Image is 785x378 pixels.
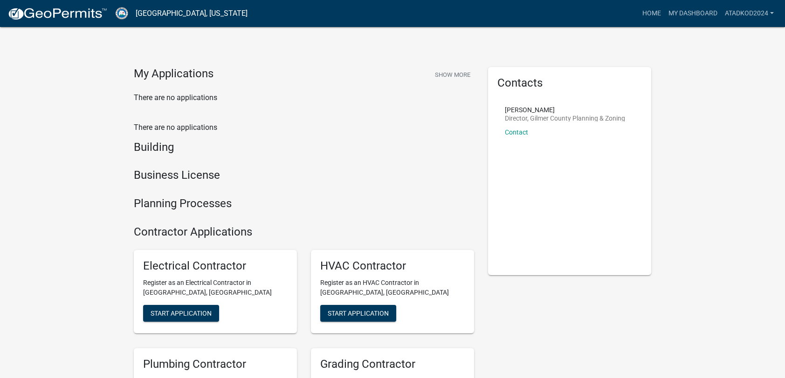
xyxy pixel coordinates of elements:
h5: Plumbing Contractor [143,358,288,371]
button: Start Application [320,305,396,322]
h5: Electrical Contractor [143,259,288,273]
a: ATadkod2024 [721,5,778,22]
a: My Dashboard [665,5,721,22]
button: Show More [431,67,474,82]
h4: Building [134,141,474,154]
p: [PERSON_NAME] [505,107,625,113]
p: Director, Gilmer County Planning & Zoning [505,115,625,121]
h4: My Applications [134,67,213,81]
a: Home [639,5,665,22]
a: [GEOGRAPHIC_DATA], [US_STATE] [136,6,248,21]
h5: Contacts [497,76,642,90]
h4: Business License [134,169,474,182]
p: There are no applications [134,92,474,103]
h4: Contractor Applications [134,225,474,239]
button: Start Application [143,305,219,322]
span: Start Application [151,310,212,317]
h5: Grading Contractor [320,358,465,371]
h5: HVAC Contractor [320,259,465,273]
img: Gilmer County, Georgia [115,7,128,20]
p: Register as an HVAC Contractor in [GEOGRAPHIC_DATA], [GEOGRAPHIC_DATA] [320,278,465,297]
a: Contact [505,128,528,136]
p: There are no applications [134,122,474,133]
h4: Planning Processes [134,197,474,210]
p: Register as an Electrical Contractor in [GEOGRAPHIC_DATA], [GEOGRAPHIC_DATA] [143,278,288,297]
span: Start Application [328,310,389,317]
